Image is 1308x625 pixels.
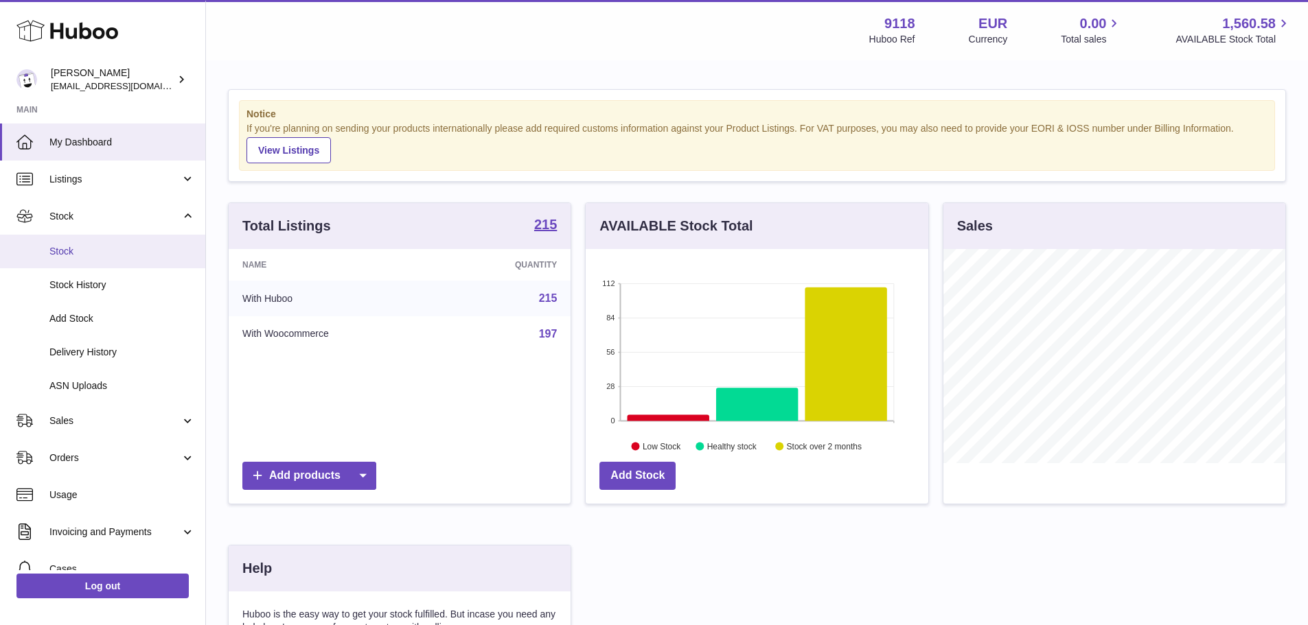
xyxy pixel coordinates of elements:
a: 197 [539,328,558,340]
span: Usage [49,488,195,502]
text: 28 [607,382,615,390]
text: Low Stock [643,441,681,451]
strong: 9118 [884,14,915,33]
a: Add products [242,462,376,490]
th: Quantity [441,249,571,281]
strong: Notice [246,108,1267,121]
span: 0.00 [1080,14,1107,33]
text: 84 [607,314,615,322]
h3: AVAILABLE Stock Total [599,217,753,235]
div: Huboo Ref [869,33,915,46]
span: ASN Uploads [49,379,195,392]
span: Cases [49,563,195,576]
a: Add Stock [599,462,676,490]
text: 56 [607,348,615,356]
a: Log out [16,574,189,598]
a: View Listings [246,137,331,163]
span: Add Stock [49,312,195,325]
span: My Dashboard [49,136,195,149]
a: 215 [539,292,558,304]
span: [EMAIL_ADDRESS][DOMAIN_NAME] [51,80,202,91]
h3: Help [242,559,272,578]
text: 0 [611,416,615,425]
a: 215 [534,217,557,234]
span: Sales [49,414,181,427]
span: Stock [49,210,181,223]
span: AVAILABLE Stock Total [1175,33,1292,46]
text: Stock over 2 months [787,441,862,451]
td: With Woocommerce [229,316,441,352]
span: Listings [49,173,181,186]
a: 0.00 Total sales [1061,14,1122,46]
a: 1,560.58 AVAILABLE Stock Total [1175,14,1292,46]
th: Name [229,249,441,281]
span: Stock History [49,279,195,292]
span: Orders [49,451,181,464]
span: 1,560.58 [1222,14,1276,33]
div: Currency [969,33,1008,46]
text: Healthy stock [707,441,757,451]
span: Total sales [1061,33,1122,46]
span: Invoicing and Payments [49,526,181,539]
strong: EUR [978,14,1007,33]
span: Stock [49,245,195,258]
h3: Total Listings [242,217,331,235]
text: 112 [602,279,615,287]
img: internalAdmin-9118@internal.huboo.com [16,69,37,90]
div: [PERSON_NAME] [51,67,174,93]
td: With Huboo [229,281,441,316]
strong: 215 [534,217,557,231]
h3: Sales [957,217,993,235]
div: If you're planning on sending your products internationally please add required customs informati... [246,122,1267,163]
span: Delivery History [49,346,195,359]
